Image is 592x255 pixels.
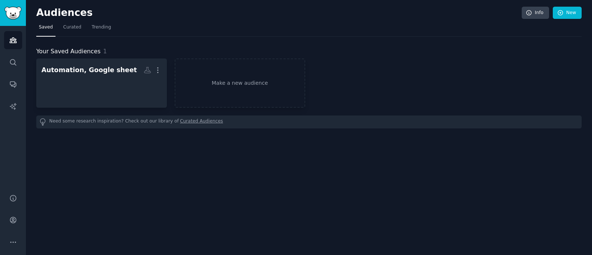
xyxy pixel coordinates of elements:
[103,48,107,55] span: 1
[180,118,223,126] a: Curated Audiences
[553,7,582,19] a: New
[522,7,549,19] a: Info
[36,115,582,128] div: Need some research inspiration? Check out our library of
[41,66,137,75] div: Automation, Google sheet
[36,47,101,56] span: Your Saved Audiences
[92,24,111,31] span: Trending
[175,58,305,108] a: Make a new audience
[36,58,167,108] a: Automation, Google sheet
[63,24,81,31] span: Curated
[36,21,55,37] a: Saved
[89,21,114,37] a: Trending
[39,24,53,31] span: Saved
[61,21,84,37] a: Curated
[36,7,522,19] h2: Audiences
[4,7,21,20] img: GummySearch logo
